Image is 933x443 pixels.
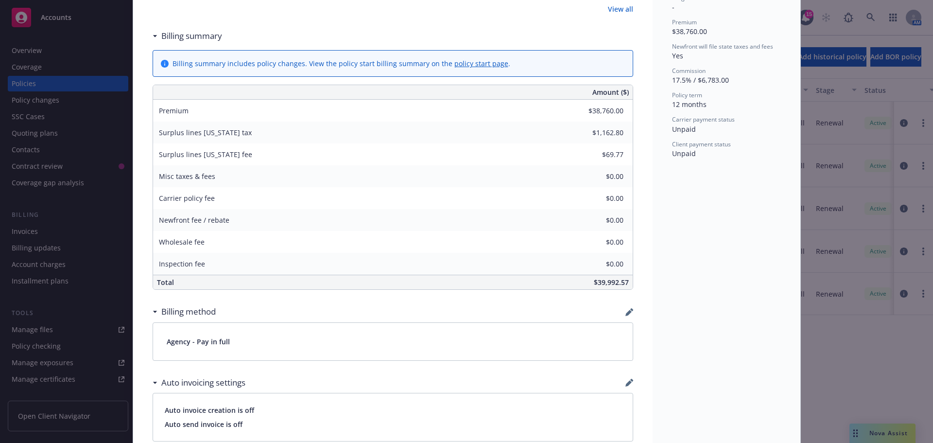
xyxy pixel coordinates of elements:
span: Unpaid [672,124,696,134]
span: Carrier payment status [672,115,735,124]
span: 17.5% / $6,783.00 [672,75,729,85]
span: Commission [672,67,706,75]
div: Billing method [153,305,216,318]
span: $39,992.57 [594,278,629,287]
span: Unpaid [672,149,696,158]
h3: Billing method [161,305,216,318]
span: Client payment status [672,140,731,148]
span: - [672,2,674,12]
input: 0.00 [566,125,629,140]
input: 0.00 [566,257,629,271]
span: Premium [672,18,697,26]
h3: Billing summary [161,30,222,42]
span: Auto send invoice is off [165,419,621,429]
span: Newfront will file state taxes and fees [672,42,773,51]
a: policy start page [454,59,508,68]
span: Wholesale fee [159,237,205,247]
span: Surplus lines [US_STATE] tax [159,128,252,137]
input: 0.00 [566,235,629,249]
span: Misc taxes & fees [159,172,215,181]
input: 0.00 [566,213,629,228]
span: Inspection fee [159,259,205,268]
span: Policy term [672,91,702,99]
span: 12 months [672,100,707,109]
div: Agency - Pay in full [153,323,633,360]
span: Auto invoice creation is off [165,405,621,415]
a: View all [608,4,633,14]
input: 0.00 [566,147,629,162]
div: Auto invoicing settings [153,376,245,389]
span: Surplus lines [US_STATE] fee [159,150,252,159]
span: $38,760.00 [672,27,707,36]
span: Newfront fee / rebate [159,215,229,225]
div: Billing summary [153,30,222,42]
input: 0.00 [566,191,629,206]
span: Carrier policy fee [159,194,215,203]
span: Premium [159,106,189,115]
div: Billing summary includes policy changes. View the policy start billing summary on the . [173,58,510,69]
input: 0.00 [566,104,629,118]
span: Total [157,278,174,287]
h3: Auto invoicing settings [161,376,245,389]
input: 0.00 [566,169,629,184]
span: Amount ($) [592,87,629,97]
span: Yes [672,51,683,60]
